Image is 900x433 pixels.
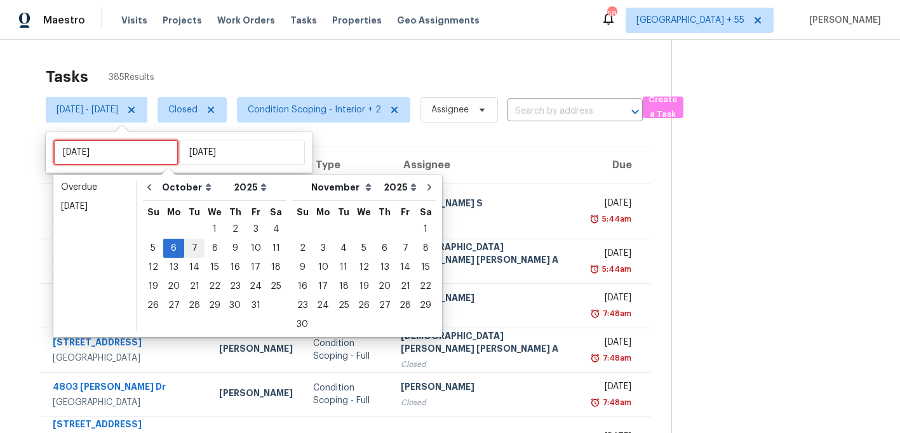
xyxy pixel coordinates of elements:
div: 28 [184,296,205,314]
div: 17 [312,277,333,295]
div: 16 [292,277,312,295]
div: 13 [163,258,184,276]
div: Sun Oct 05 2025 [143,239,163,258]
div: Closed [401,396,574,409]
th: Type [303,147,391,183]
div: 7 [395,239,415,257]
div: Thu Oct 09 2025 [225,239,245,258]
div: [PERSON_NAME] S [401,197,574,213]
div: 18 [333,277,354,295]
div: [DATE] [595,197,631,213]
div: Overdue [61,181,128,194]
div: Sun Nov 16 2025 [292,277,312,296]
div: 16 [225,258,245,276]
div: Sun Nov 02 2025 [292,239,312,258]
div: [DATE] [595,336,631,352]
div: 12 [143,258,163,276]
div: [PERSON_NAME] [401,291,574,307]
div: Fri Oct 24 2025 [245,277,266,296]
div: Closed [401,307,574,320]
div: Wed Nov 05 2025 [354,239,374,258]
div: 7:48am [600,396,631,409]
div: Wed Oct 29 2025 [205,296,225,315]
button: Go to previous month [140,175,159,200]
span: Create a Task [649,93,677,122]
div: 6 [374,239,395,257]
div: 6 [163,239,184,257]
div: Mon Oct 06 2025 [163,239,184,258]
button: Create a Task [643,97,683,118]
div: Thu Nov 13 2025 [374,258,395,277]
div: Sat Oct 18 2025 [266,258,286,277]
div: Tue Nov 25 2025 [333,296,354,315]
div: Closed [401,213,574,225]
div: Tue Nov 04 2025 [333,239,354,258]
div: 4 [333,239,354,257]
div: [STREET_ADDRESS][PERSON_NAME] [53,285,199,314]
button: Open [626,103,644,121]
div: Mon Oct 13 2025 [163,258,184,277]
div: [GEOGRAPHIC_DATA], [GEOGRAPHIC_DATA], 32779 [53,213,199,238]
div: 27 [374,296,395,314]
div: Fri Nov 07 2025 [395,239,415,258]
div: 20 [374,277,395,295]
div: Mon Oct 27 2025 [163,296,184,315]
img: Overdue Alarm Icon [589,263,600,276]
div: 31 [245,296,266,314]
div: Tue Oct 14 2025 [184,258,205,277]
abbr: Wednesday [357,208,371,216]
div: Wed Nov 26 2025 [354,296,374,315]
abbr: Saturday [420,208,432,216]
div: 5:44am [600,263,631,276]
select: Month [159,178,231,197]
div: 26 [143,296,163,314]
div: Fri Oct 10 2025 [245,239,266,258]
div: Sun Oct 12 2025 [143,258,163,277]
select: Year [380,178,420,197]
div: 22 [415,277,436,295]
div: 4 [266,220,286,238]
div: 24 [245,277,266,295]
div: [PERSON_NAME] [219,342,293,358]
div: 15 [415,258,436,276]
div: [DEMOGRAPHIC_DATA][PERSON_NAME] [PERSON_NAME] A [401,330,574,358]
div: [STREET_ADDRESS] [53,336,199,352]
div: Sat Oct 25 2025 [266,277,286,296]
div: Fri Oct 17 2025 [245,258,266,277]
abbr: Sunday [147,208,159,216]
abbr: Friday [401,208,410,216]
div: Mon Nov 10 2025 [312,258,333,277]
div: 10 [245,239,266,257]
div: 15 [205,258,225,276]
div: Sat Nov 22 2025 [415,277,436,296]
div: Thu Oct 30 2025 [225,296,245,315]
span: [PERSON_NAME] [804,14,881,27]
div: 3 [312,239,333,257]
div: 586 [607,8,616,20]
div: 5 [143,239,163,257]
div: 1 [415,220,436,238]
img: Overdue Alarm Icon [590,396,600,409]
th: Address [41,147,209,183]
span: Condition Scoping - Interior + 2 [248,103,381,116]
div: 7:48am [600,352,631,364]
div: 26 [354,296,374,314]
div: [GEOGRAPHIC_DATA] [53,352,199,364]
span: Maestro [43,14,85,27]
div: Wed Nov 19 2025 [354,277,374,296]
div: 23 [292,296,312,314]
span: Visits [121,14,147,27]
div: Thu Nov 20 2025 [374,277,395,296]
div: 2 [292,239,312,257]
img: Overdue Alarm Icon [590,352,600,364]
span: Closed [168,103,198,116]
div: 7 [184,239,205,257]
div: 1 [205,220,225,238]
div: 22 [205,277,225,295]
abbr: Monday [316,208,330,216]
div: Wed Nov 12 2025 [354,258,374,277]
abbr: Tuesday [338,208,349,216]
abbr: Wednesday [208,208,222,216]
div: [GEOGRAPHIC_DATA] [53,314,199,326]
img: Overdue Alarm Icon [589,213,600,225]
